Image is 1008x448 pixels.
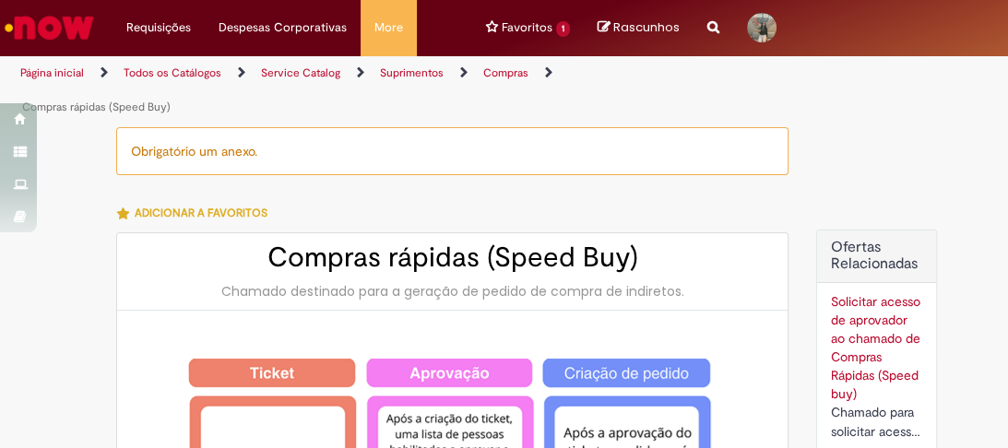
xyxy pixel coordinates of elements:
span: 1 [556,21,570,37]
span: Favoritos [502,18,552,37]
span: More [374,18,403,37]
span: Requisições [126,18,191,37]
button: Adicionar a Favoritos [116,194,278,232]
a: Compras [483,65,528,80]
a: Página inicial [20,65,84,80]
a: Service Catalog [261,65,340,80]
div: Obrigatório um anexo. [116,127,789,175]
a: Suprimentos [380,65,444,80]
span: Rascunhos [613,18,680,36]
ul: Trilhas de página [14,56,575,124]
span: Despesas Corporativas [219,18,347,37]
div: Chamado para solicitar acesso de aprovador ao ticket de Speed buy [831,403,923,442]
span: Adicionar a Favoritos [135,206,267,220]
a: Compras rápidas (Speed Buy) [22,100,171,114]
a: No momento, sua lista de rascunhos tem 0 Itens [598,18,680,36]
img: ServiceNow [2,9,97,46]
h2: Ofertas Relacionadas [831,240,923,272]
a: Todos os Catálogos [124,65,221,80]
a: Solicitar acesso de aprovador ao chamado de Compras Rápidas (Speed buy) [831,293,920,402]
h2: Compras rápidas (Speed Buy) [136,242,769,273]
div: Chamado destinado para a geração de pedido de compra de indiretos. [136,282,769,301]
